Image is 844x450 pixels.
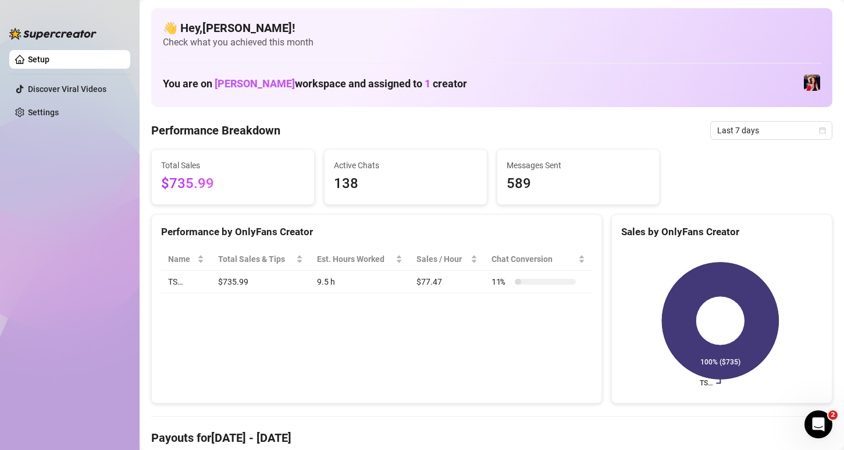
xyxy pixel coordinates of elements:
[804,75,820,91] img: TS (@ohitsemmarose)
[334,159,478,172] span: Active Chats
[28,108,59,117] a: Settings
[168,253,195,265] span: Name
[485,248,592,271] th: Chat Conversion
[163,77,467,90] h1: You are on workspace and assigned to creator
[804,410,832,438] iframe: Intercom live chat
[409,248,485,271] th: Sales / Hour
[161,173,305,195] span: $735.99
[700,380,713,388] text: TS…
[492,253,576,265] span: Chat Conversion
[218,253,294,265] span: Total Sales & Tips
[151,122,280,139] h4: Performance Breakdown
[621,224,822,240] div: Sales by OnlyFans Creator
[151,430,832,446] h4: Payouts for [DATE] - [DATE]
[163,20,821,36] h4: 👋 Hey, [PERSON_NAME] !
[819,127,826,134] span: calendar
[310,271,409,293] td: 9.5 h
[334,173,478,195] span: 138
[211,248,310,271] th: Total Sales & Tips
[317,253,393,265] div: Est. Hours Worked
[828,410,838,420] span: 2
[28,84,106,94] a: Discover Viral Videos
[717,122,825,139] span: Last 7 days
[507,159,650,172] span: Messages Sent
[161,159,305,172] span: Total Sales
[161,224,592,240] div: Performance by OnlyFans Creator
[28,55,49,64] a: Setup
[425,77,430,90] span: 1
[161,248,211,271] th: Name
[492,275,510,288] span: 11 %
[163,36,821,49] span: Check what you achieved this month
[215,77,295,90] span: [PERSON_NAME]
[409,271,485,293] td: $77.47
[416,253,468,265] span: Sales / Hour
[211,271,310,293] td: $735.99
[9,28,97,40] img: logo-BBDzfeDw.svg
[507,173,650,195] span: 589
[161,271,211,293] td: TS…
